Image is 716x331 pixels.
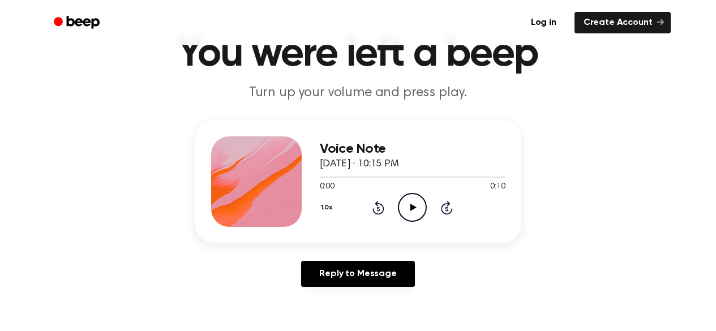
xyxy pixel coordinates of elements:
h3: Voice Note [320,141,505,157]
span: 0:00 [320,181,335,193]
a: Log in [520,10,568,36]
span: [DATE] · 10:15 PM [320,159,399,169]
h1: You were left a beep [68,34,648,75]
p: Turn up your volume and press play. [141,84,576,102]
a: Beep [46,12,110,34]
a: Create Account [574,12,671,33]
span: 0:10 [490,181,505,193]
button: 1.0x [320,198,337,217]
a: Reply to Message [301,261,414,287]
